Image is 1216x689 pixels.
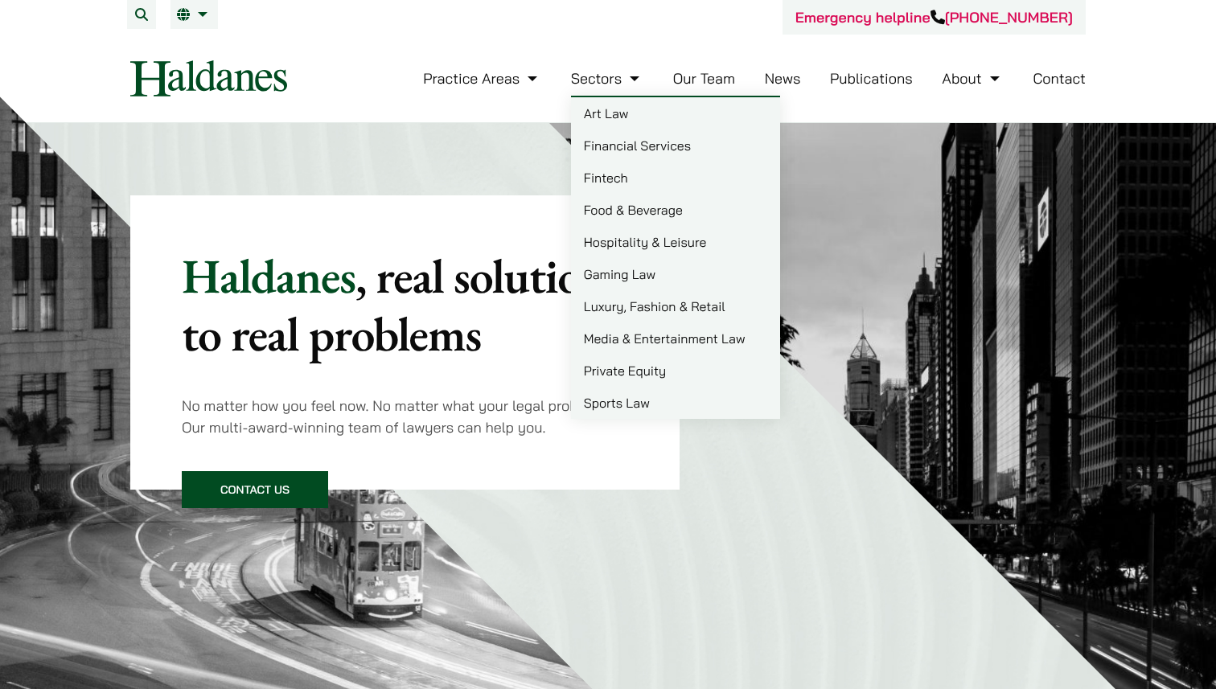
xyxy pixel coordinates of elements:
a: News [765,69,801,88]
a: Food & Beverage [571,194,780,226]
mark: , real solutions to real problems [182,244,622,365]
img: Logo of Haldanes [130,60,287,96]
a: Emergency helpline[PHONE_NUMBER] [795,8,1073,27]
a: Sectors [571,69,643,88]
a: Practice Areas [423,69,541,88]
a: Gaming Law [571,258,780,290]
a: Hospitality & Leisure [571,226,780,258]
a: Financial Services [571,129,780,162]
p: Haldanes [182,247,628,363]
a: Luxury, Fashion & Retail [571,290,780,322]
a: Sports Law [571,387,780,419]
a: Our Team [673,69,735,88]
a: Media & Entertainment Law [571,322,780,355]
a: Fintech [571,162,780,194]
a: About [942,69,1003,88]
a: Contact Us [182,471,328,508]
a: Publications [830,69,913,88]
a: EN [177,8,212,21]
a: Private Equity [571,355,780,387]
p: No matter how you feel now. No matter what your legal problem is. Our multi-award-winning team of... [182,395,628,438]
a: Art Law [571,97,780,129]
a: Contact [1033,69,1086,88]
